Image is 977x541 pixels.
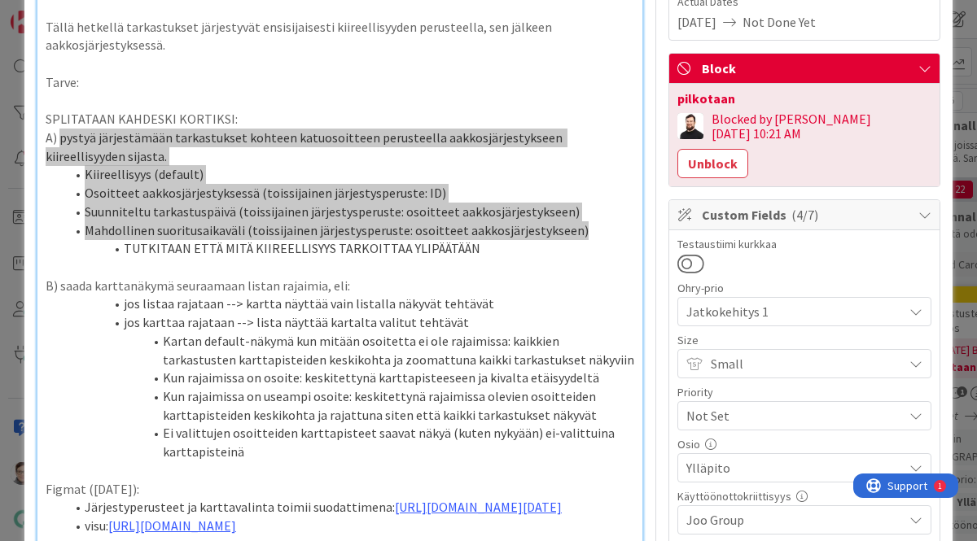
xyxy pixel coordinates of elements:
p: Figmat ([DATE]): [46,480,634,499]
span: Support [34,2,74,22]
li: Kun rajaimissa on osoite: keskitettynä karttapisteeseen ja kivalta etäisyydeltä [65,369,634,387]
p: A) pystyä järjestämään tarkastukset kohteen katuosoitteen perusteella aakkosjärjestykseen kiireel... [46,129,634,165]
li: Mahdollinen suoritusaikaväli (toissijainen järjestysperuste: osoitteet aakkosjärjestykseen) [65,221,634,240]
span: [DATE] [677,12,716,32]
li: Järjestyperusteet ja karttavalinta toimii suodattimena: [65,498,634,517]
a: [URL][DOMAIN_NAME][DATE] [395,499,562,515]
p: Tarve: [46,73,634,92]
span: Small [711,352,895,375]
li: Ei valittujen osoitteiden karttapisteet saavat näkyä (kuten nykyään) ei-valittuina karttapisteinä [65,424,634,460]
span: Custom Fields [702,205,910,225]
span: Joo Group [686,510,903,530]
li: Kun rajaimissa on useampi osoite: keskitettynä rajaimissa olevien osoitteiden karttapisteiden kes... [65,387,634,424]
span: Ylläpito [686,458,903,478]
li: TUTKITAAN ETTÄ MITÄ KIIREELLISYYS TARKOITTAA YLIPÄÄTÄÄN [65,239,634,258]
div: Käyttöönottokriittisyys [677,491,931,502]
li: Suunniteltu tarkastuspäivä (toissijainen järjestysperuste: osoitteet aakkosjärjestykseen) [65,203,634,221]
li: Osoitteet aakkosjärjestyksessä (toissijainen järjestysperuste: ID) [65,184,634,203]
p: Tällä hetkellä tarkastukset järjestyvät ensisijaisesti kiireellisyyden perusteella, sen jälkeen a... [46,18,634,55]
button: Unblock [677,149,748,178]
span: Block [702,59,910,78]
span: Not Done Yet [743,12,816,32]
img: TK [677,113,703,139]
a: [URL][DOMAIN_NAME] [108,517,236,534]
span: Jatkokehitys 1 [686,300,895,323]
div: 1 [85,7,89,20]
div: Testaustiimi kurkkaa [677,238,931,250]
p: SPLITATAAN KAHDESKI KORTIKSI: [46,110,634,129]
span: Not Set [686,404,895,427]
div: Size [677,334,931,346]
li: jos karttaa rajataan --> lista näyttää kartalta valitut tehtävät [65,313,634,332]
li: visu: [65,517,634,535]
div: Priority [677,386,931,398]
p: B) saada karttanäkymä seuraamaan listan rajaimia, eli: [46,277,634,295]
div: Osio [677,438,931,450]
span: ( 4/7 ) [791,207,818,223]
div: pilkotaan [677,92,931,105]
li: Kartan default-näkymä kun mitään osoitetta ei ole rajaimissa: kaikkien tarkastusten karttapisteid... [65,332,634,369]
div: Blocked by [PERSON_NAME] [DATE] 10:21 AM [712,111,931,141]
li: Kiireellisyys (default) [65,165,634,184]
div: Ohry-prio [677,282,931,294]
li: jos listaa rajataan --> kartta näyttää vain listalla näkyvät tehtävät [65,294,634,313]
